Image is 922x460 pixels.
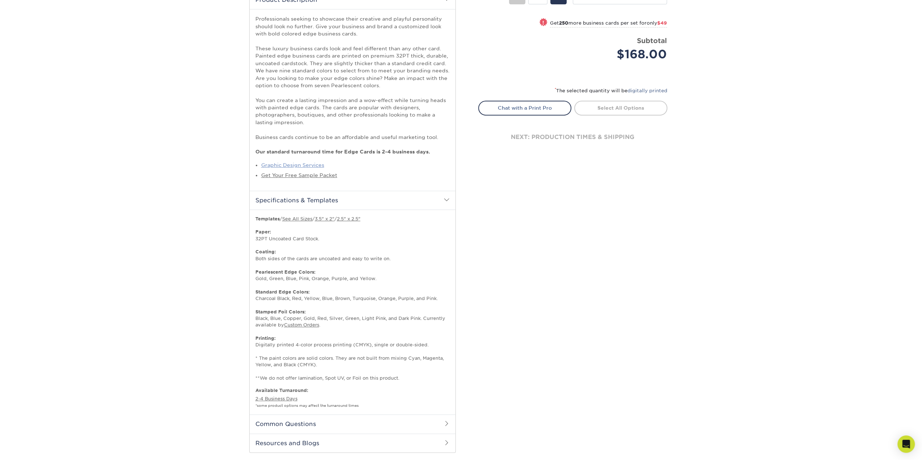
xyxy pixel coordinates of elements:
[315,216,334,221] a: 3.5" x 2"
[574,101,667,115] a: Select All Options
[255,149,430,155] strong: Our standard turnaround time for Edge Cards is 2-4 business days.
[250,414,455,433] h2: Common Questions
[282,216,312,221] a: See All Sizes
[657,20,667,26] span: $49
[261,172,337,178] a: Get Your Free Sample Packet
[255,404,359,408] small: *some product options may affect the turnaround times
[627,88,667,93] a: digitally printed
[559,20,568,26] strong: 250
[478,115,667,159] div: next: production times & shipping
[897,435,915,453] div: Open Intercom Messenger
[255,229,271,235] strong: Paper:
[255,388,308,393] b: Available Turnaround:
[255,309,306,315] strong: Stamped Foil Colors:
[255,289,310,295] strong: Standard Edge Colors:
[255,269,316,275] strong: Pearlescent Edge Colors:
[478,101,571,115] a: Chat with a Print Pro
[250,434,455,452] h2: Resources and Blogs
[255,249,276,254] strong: Coating:
[542,19,544,26] span: !
[255,335,276,341] strong: Printing:
[337,216,360,221] a: 2.5" x 2.5"
[637,37,667,45] strong: Subtotal
[284,322,319,328] a: Custom Orders
[555,88,667,93] small: The selected quantity will be
[255,216,280,221] b: Templates
[647,20,667,26] span: only
[261,162,324,168] a: Graphic Design Services
[250,191,455,210] h2: Specifications & Templates
[255,216,450,382] p: / / / 32PT Uncoated Card Stock. Both sides of the cards are uncoated and easy to write on. Gold, ...
[550,20,667,28] small: Get more business cards per set for
[578,46,667,63] div: $168.00
[255,15,450,155] p: Professionals seeking to showcase their creative and playful personality should look no further. ...
[255,396,297,401] a: 2-4 Business Days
